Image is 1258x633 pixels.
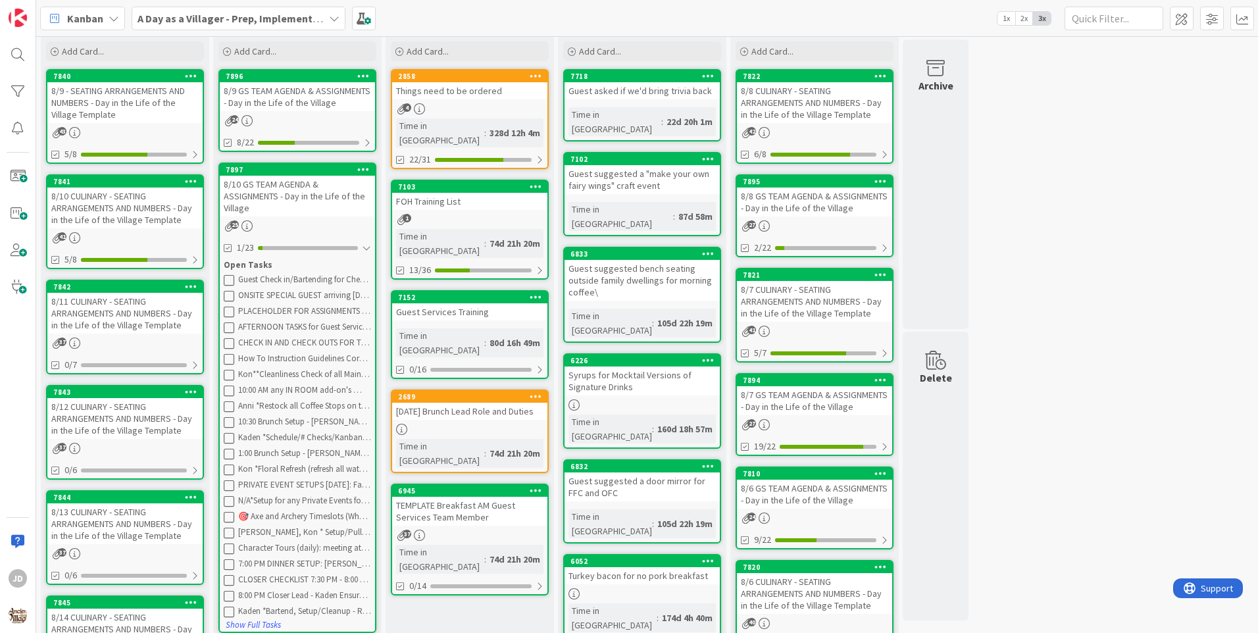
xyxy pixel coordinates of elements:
[661,114,663,129] span: :
[47,597,203,609] div: 7845
[64,569,77,582] span: 0/6
[486,336,543,350] div: 80d 16h 49m
[736,467,893,549] a: 78108/6 GS TEAM AGENDA & ASSIGNMENTS - Day in the Life of the Village9/22
[230,115,239,124] span: 24
[396,229,484,258] div: Time in [GEOGRAPHIC_DATA]
[47,386,203,439] div: 78438/12 CULINARY - SEATING ARRANGEMENTS AND NUMBERS - Day in the Life of the Village Template
[568,107,661,136] div: Time in [GEOGRAPHIC_DATA]
[234,45,276,57] span: Add Card...
[918,78,953,93] div: Archive
[737,480,892,509] div: 8/6 GS TEAM AGENDA & ASSIGNMENTS - Day in the Life of the Village
[238,606,371,617] div: Kaden *Bartend, Setup/Cleanup - Restock both alcoholic and non alcoholic drinks at every bar: Out...
[220,70,375,111] div: 78968/9 GS TEAM AGENDA & ASSIGNMENTS - Day in the Life of the Village
[1015,12,1033,25] span: 2x
[392,303,547,320] div: Guest Services Training
[238,417,371,427] div: 10:30 Brunch Setup - [PERSON_NAME], [PERSON_NAME], [PERSON_NAME], [PERSON_NAME] 10:10 PM - Start ...
[396,328,484,357] div: Time in [GEOGRAPHIC_DATA]
[237,136,254,149] span: 8/22
[226,72,375,81] div: 7896
[754,147,767,161] span: 6/8
[565,248,720,260] div: 6833
[743,376,892,385] div: 7894
[565,260,720,301] div: Guest suggested bench seating outside family dwellings for morning coffee\
[53,388,203,397] div: 7843
[565,165,720,194] div: Guest suggested a "make your own fairy wings" craft event
[238,480,371,490] div: PRIVATE EVENT SETUPS [DATE]: Fairy Baby Shower - Tree Elf Nest - Kyla & Kon 5 white tablecloths C...
[396,545,484,574] div: Time in [GEOGRAPHIC_DATA]
[737,82,892,123] div: 8/8 CULINARY - SEATING ARRANGEMENTS AND NUMBERS - Day in the Life of the Village Template
[743,563,892,572] div: 7820
[238,432,371,443] div: Kaden *Schedule/# Checks/Kanban Check (go check each day for next few days and make sure we have ...
[563,247,721,343] a: 6833Guest suggested bench seating outside family dwellings for morning coffee\Time in [GEOGRAPHIC...
[736,268,893,363] a: 78218/7 CULINARY - SEATING ARRANGEMENTS AND NUMBERS - Day in the Life of the Village Template5/7
[743,72,892,81] div: 7822
[64,147,77,161] span: 5/8
[58,232,66,241] span: 41
[737,176,892,188] div: 7895
[391,69,549,169] a: 2858Things need to be orderedTime in [GEOGRAPHIC_DATA]:328d 12h 4m22/31
[652,316,654,330] span: :
[563,152,721,236] a: 7102Guest suggested a "make your own fairy wings" craft eventTime in [GEOGRAPHIC_DATA]:87d 58m
[751,45,793,57] span: Add Card...
[58,443,66,451] span: 37
[47,386,203,398] div: 7843
[238,559,371,569] div: 7:00 PM DINNER SETUP: [PERSON_NAME], [PERSON_NAME], [PERSON_NAME], [PERSON_NAME], [PERSON_NAME] (...
[398,293,547,302] div: 7152
[398,486,547,495] div: 6945
[652,422,654,436] span: :
[138,12,372,25] b: A Day as a Villager - Prep, Implement and Execute
[396,439,484,468] div: Time in [GEOGRAPHIC_DATA]
[47,398,203,439] div: 8/12 CULINARY - SEATING ARRANGEMENTS AND NUMBERS - Day in the Life of the Village Template
[563,353,721,449] a: 6226Syrups for Mocktail Versions of Signature DrinksTime in [GEOGRAPHIC_DATA]:160d 18h 57m
[403,214,411,222] span: 1
[737,188,892,216] div: 8/8 GS TEAM AGENDA & ASSIGNMENTS - Day in the Life of the Village
[737,70,892,123] div: 78228/8 CULINARY - SEATING ARRANGEMENTS AND NUMBERS - Day in the Life of the Village Template
[486,446,543,461] div: 74d 21h 20m
[391,484,549,595] a: 6945TEMPLATE Breakfast AM Guest Services Team MemberTime in [GEOGRAPHIC_DATA]:74d 21h 20m0/14
[1033,12,1051,25] span: 3x
[673,209,675,224] span: :
[392,82,547,99] div: Things need to be ordered
[403,530,411,538] span: 37
[238,290,371,301] div: ONSITE SPECIAL GUEST arriving [DATE] 🚙 🏠 TOUR: LUNCH: DINNER: OVERNIGHT:
[220,164,375,216] div: 78978/10 GS TEAM AGENDA & ASSIGNMENTS - Day in the Life of the Village
[220,70,375,82] div: 7896
[997,12,1015,25] span: 1x
[9,569,27,588] div: JD
[568,509,652,538] div: Time in [GEOGRAPHIC_DATA]
[565,567,720,584] div: Turkey bacon for no pork breakfast
[570,155,720,164] div: 7102
[570,557,720,566] div: 6052
[568,415,652,443] div: Time in [GEOGRAPHIC_DATA]
[737,468,892,480] div: 7810
[46,490,204,585] a: 78448/13 CULINARY - SEATING ARRANGEMENTS AND NUMBERS - Day in the Life of the Village Template0/6
[218,163,376,633] a: 78978/10 GS TEAM AGENDA & ASSIGNMENTS - Day in the Life of the Village1/23Open TasksGuest Check i...
[238,353,371,364] div: How To Instruction Guidelines Corporate Retreats Setup and Agendas 11:30 AM Setup for Day Pass Lu...
[28,2,60,18] span: Support
[409,153,431,166] span: 22/31
[53,72,203,81] div: 7840
[392,193,547,210] div: FOH Training List
[563,69,721,141] a: 7718Guest asked if we'd bring trivia backTime in [GEOGRAPHIC_DATA]:22d 20h 1m
[218,69,376,152] a: 78968/9 GS TEAM AGENDA & ASSIGNMENTS - Day in the Life of the Village8/22
[53,598,203,607] div: 7845
[398,182,547,191] div: 7103
[9,606,27,624] img: avatar
[238,338,371,348] div: CHECK IN AND CHECK OUTS FOR THE DAY [URL][DOMAIN_NAME]
[58,548,66,557] span: 37
[392,403,547,420] div: [DATE] Brunch Lead Role and Duties
[743,177,892,186] div: 7895
[47,70,203,123] div: 78408/9 - SEATING ARRANGEMENTS AND NUMBERS - Day in the Life of the Village Template
[737,386,892,415] div: 8/7 GS TEAM AGENDA & ASSIGNMENTS - Day in the Life of the Village
[398,72,547,81] div: 2858
[565,555,720,584] div: 6052Turkey bacon for no pork breakfast
[392,181,547,210] div: 7103FOH Training List
[238,385,371,395] div: 10:00 AM any IN ROOM add-on's 🍓 🍨 (Love and Romance Charcuterie Boards, Wine, Prosecco, Mimosa Ki...
[737,269,892,281] div: 7821
[47,176,203,188] div: 7841
[64,253,77,266] span: 5/8
[737,374,892,386] div: 7894
[58,127,66,136] span: 43
[565,472,720,501] div: Guest suggested a door mirror for FFC and OFC
[392,291,547,320] div: 7152Guest Services Training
